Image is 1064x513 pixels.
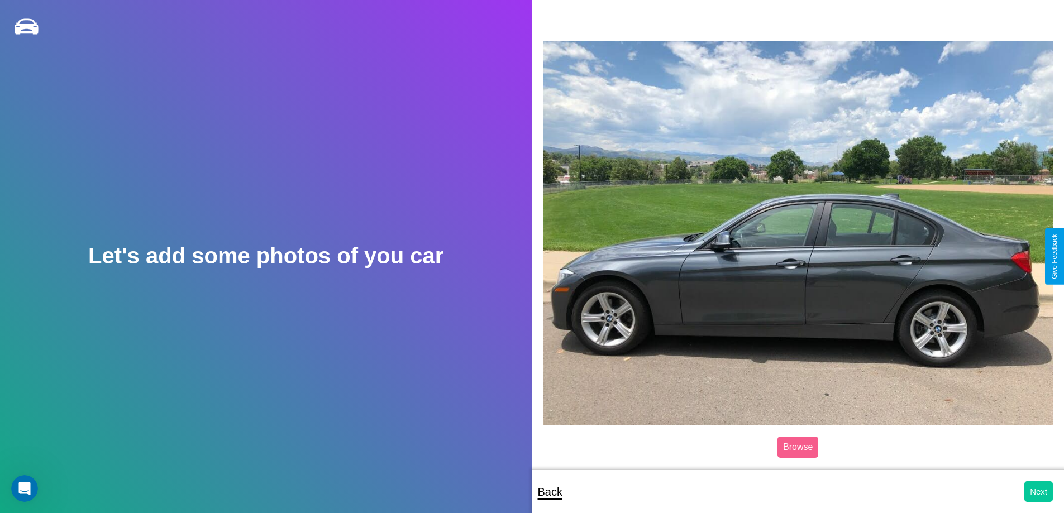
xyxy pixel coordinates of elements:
[88,243,443,269] h2: Let's add some photos of you car
[1051,234,1058,279] div: Give Feedback
[1024,481,1053,502] button: Next
[543,41,1053,425] img: posted
[777,437,818,458] label: Browse
[11,475,38,502] iframe: Intercom live chat
[538,482,562,502] p: Back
